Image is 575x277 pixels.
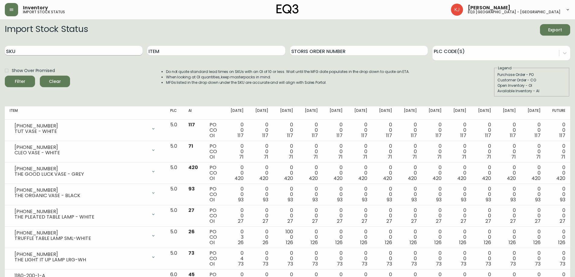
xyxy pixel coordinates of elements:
[460,132,466,139] span: 117
[501,186,516,203] div: 0 0
[426,250,442,267] div: 0 0
[303,208,318,224] div: 0 0
[476,143,491,160] div: 0 0
[377,186,392,203] div: 0 0
[383,175,392,182] span: 420
[45,78,65,85] span: Clear
[459,239,466,246] span: 126
[309,175,318,182] span: 420
[507,175,516,182] span: 420
[278,250,293,267] div: 0 0
[278,143,293,160] div: 0 0
[377,122,392,138] div: 0 0
[510,218,516,225] span: 27
[312,218,318,225] span: 27
[313,153,318,160] span: 71
[486,196,491,203] span: 93
[560,260,565,267] span: 73
[14,129,147,134] div: TUT VASE - WHITE
[238,218,244,225] span: 27
[165,106,184,120] th: PLC
[228,186,244,203] div: 0 0
[434,239,442,246] span: 126
[312,132,318,139] span: 117
[264,153,268,160] span: 71
[278,122,293,138] div: 0 0
[303,165,318,181] div: 0 0
[556,175,565,182] span: 420
[352,165,367,181] div: 0 0
[468,5,510,10] span: [PERSON_NAME]
[287,132,293,139] span: 117
[209,132,215,139] span: OI
[209,165,219,181] div: PO CO
[286,239,293,246] span: 126
[288,196,293,203] span: 93
[550,186,565,203] div: 0 0
[14,252,147,257] div: [PHONE_NUMBER]
[451,250,466,267] div: 0 0
[5,76,35,87] button: Filter
[337,218,343,225] span: 27
[411,218,417,225] span: 27
[165,120,184,141] td: 5.0
[238,260,244,267] span: 73
[402,186,417,203] div: 0 0
[209,196,215,203] span: OI
[535,260,541,267] span: 73
[40,76,70,87] button: Clear
[352,229,367,245] div: 0 0
[10,208,161,221] div: [PHONE_NUMBER]THE PLEATED TABLE LAMP - WHITE
[535,196,541,203] span: 93
[14,230,147,236] div: [PHONE_NUMBER]
[525,186,541,203] div: 0 0
[303,186,318,203] div: 0 0
[446,106,471,120] th: [DATE]
[497,77,566,83] div: Customer Order - CO
[228,122,244,138] div: 0 0
[228,208,244,224] div: 0 0
[363,153,367,160] span: 71
[485,218,491,225] span: 27
[303,250,318,267] div: 0 0
[496,106,521,120] th: [DATE]
[166,69,410,74] li: Do not quote standard lead times on SKUs with an OI of 10 or less. Wait until the MFG date popula...
[362,260,367,267] span: 73
[386,218,392,225] span: 27
[411,132,417,139] span: 117
[377,208,392,224] div: 0 0
[410,239,417,246] span: 126
[525,250,541,267] div: 0 0
[457,175,466,182] span: 420
[298,106,323,120] th: [DATE]
[558,239,565,246] span: 126
[10,122,161,135] div: [PHONE_NUMBER]TUT VASE - WHITE
[303,229,318,245] div: 0 0
[327,143,343,160] div: 0 0
[263,239,268,246] span: 26
[312,196,318,203] span: 93
[14,150,147,156] div: CLEO VASE - WHITE
[209,239,215,246] span: OI
[501,165,516,181] div: 0 0
[476,186,491,203] div: 0 0
[550,122,565,138] div: 0 0
[188,185,195,192] span: 93
[426,122,442,138] div: 0 0
[14,209,147,214] div: [PHONE_NUMBER]
[377,143,392,160] div: 0 0
[209,175,215,182] span: OI
[352,186,367,203] div: 0 0
[550,143,565,160] div: 0 0
[327,122,343,138] div: 0 0
[209,153,215,160] span: OI
[278,229,293,245] div: 100 0
[561,153,565,160] span: 71
[238,196,244,203] span: 93
[476,250,491,267] div: 0 0
[263,218,268,225] span: 27
[327,208,343,224] div: 0 0
[476,122,491,138] div: 0 0
[165,162,184,184] td: 5.0
[361,132,367,139] span: 117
